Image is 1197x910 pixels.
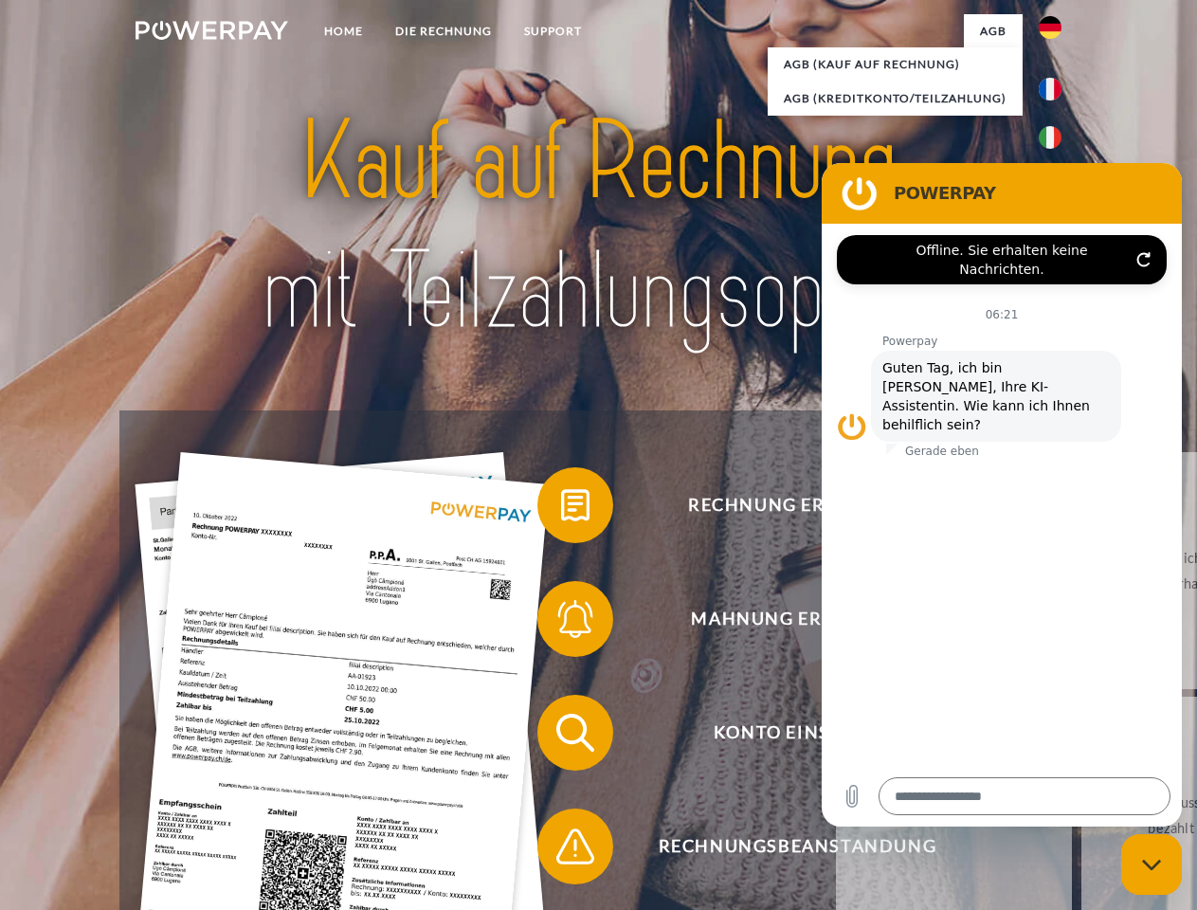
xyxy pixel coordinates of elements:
[768,47,1023,82] a: AGB (Kauf auf Rechnung)
[379,14,508,48] a: DIE RECHNUNG
[552,595,599,643] img: qb_bell.svg
[565,581,1029,657] span: Mahnung erhalten?
[1121,834,1182,895] iframe: Schaltfläche zum Öffnen des Messaging-Fensters; Konversation läuft
[552,482,599,529] img: qb_bill.svg
[565,467,1029,543] span: Rechnung erhalten?
[768,82,1023,116] a: AGB (Kreditkonto/Teilzahlung)
[1039,78,1061,100] img: fr
[565,695,1029,771] span: Konto einsehen
[308,14,379,48] a: Home
[822,163,1182,827] iframe: Messaging-Fenster
[136,21,288,40] img: logo-powerpay-white.svg
[1039,126,1061,149] img: it
[508,14,598,48] a: SUPPORT
[537,581,1030,657] button: Mahnung erhalten?
[964,14,1023,48] a: agb
[1039,16,1061,39] img: de
[181,91,1016,363] img: title-powerpay_de.svg
[552,709,599,756] img: qb_search.svg
[537,467,1030,543] button: Rechnung erhalten?
[565,809,1029,884] span: Rechnungsbeanstandung
[537,809,1030,884] button: Rechnungsbeanstandung
[537,695,1030,771] button: Konto einsehen
[552,823,599,870] img: qb_warning.svg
